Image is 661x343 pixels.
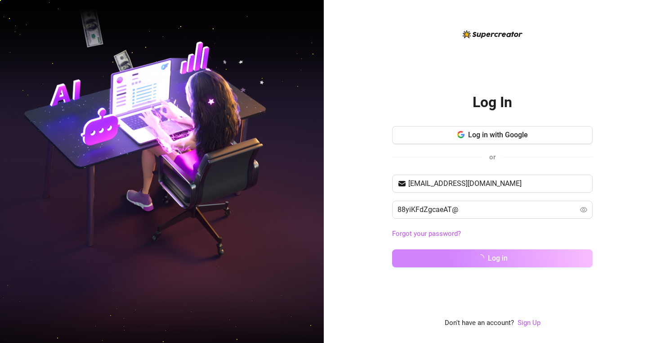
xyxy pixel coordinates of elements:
[392,230,461,238] a: Forgot your password?
[518,319,540,327] a: Sign Up
[392,229,593,239] a: Forgot your password?
[392,126,593,144] button: Log in with Google
[477,254,485,262] span: loading
[408,178,587,189] input: Your email
[392,249,593,267] button: Log in
[518,318,540,329] a: Sign Up
[473,93,512,112] h2: Log In
[445,318,514,329] span: Don't have an account?
[463,30,523,38] img: logo-BBDzfeDw.svg
[468,131,528,139] span: Log in with Google
[580,206,587,213] span: eye
[488,254,508,262] span: Log in
[489,153,496,161] span: or
[397,204,578,215] input: Your password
